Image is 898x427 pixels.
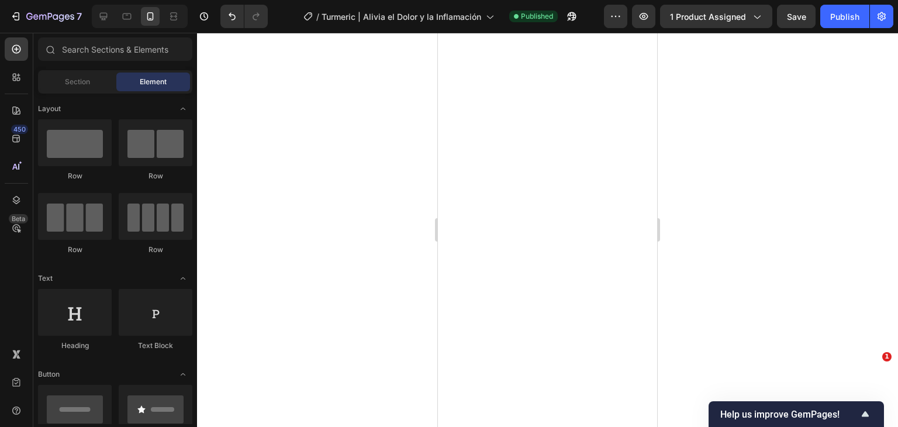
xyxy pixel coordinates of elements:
button: Save [777,5,816,28]
div: Heading [38,340,112,351]
div: Row [38,245,112,255]
span: Layout [38,104,61,114]
span: Turmeric | Alivia el Dolor y la Inflamación [322,11,481,23]
div: 450 [11,125,28,134]
button: Publish [820,5,869,28]
button: 1 product assigned [660,5,772,28]
span: 1 product assigned [670,11,746,23]
span: Toggle open [174,269,192,288]
span: Published [521,11,553,22]
div: Row [119,245,192,255]
span: Save [787,12,806,22]
span: Toggle open [174,365,192,384]
span: Help us improve GemPages! [720,409,858,420]
div: Beta [9,214,28,223]
span: Toggle open [174,99,192,118]
button: Show survey - Help us improve GemPages! [720,407,872,421]
input: Search Sections & Elements [38,37,192,61]
p: 7 [77,9,82,23]
span: Text [38,273,53,284]
span: Section [65,77,90,87]
span: / [316,11,319,23]
span: 1 [882,352,892,361]
div: Publish [830,11,859,23]
div: Text Block [119,340,192,351]
div: Row [119,171,192,181]
div: Undo/Redo [220,5,268,28]
span: Button [38,369,60,380]
button: 7 [5,5,87,28]
iframe: Design area [438,33,657,427]
div: Row [38,171,112,181]
span: Element [140,77,167,87]
iframe: Intercom live chat [858,370,886,398]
